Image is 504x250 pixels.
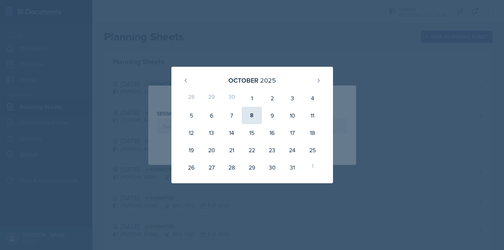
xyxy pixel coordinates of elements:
div: 28 [181,89,202,107]
div: 30 [262,159,282,176]
div: 1 [302,159,323,176]
div: 29 [242,159,262,176]
div: 16 [262,124,282,141]
div: 12 [181,124,202,141]
div: 5 [181,107,202,124]
div: 8 [242,107,262,124]
div: 17 [282,124,302,141]
div: 30 [222,89,242,107]
div: 10 [282,107,302,124]
div: 3 [282,89,302,107]
div: 13 [201,124,222,141]
div: 22 [242,141,262,159]
div: 11 [302,107,323,124]
div: 20 [201,141,222,159]
div: 23 [262,141,282,159]
div: 18 [302,124,323,141]
div: 31 [282,159,302,176]
div: 7 [222,107,242,124]
div: 25 [302,141,323,159]
div: 6 [201,107,222,124]
div: 2 [262,89,282,107]
div: 19 [181,141,202,159]
div: 27 [201,159,222,176]
div: 28 [222,159,242,176]
div: 24 [282,141,302,159]
div: 14 [222,124,242,141]
div: 21 [222,141,242,159]
div: October [228,75,258,85]
div: 2025 [260,75,276,85]
div: 9 [262,107,282,124]
div: 29 [201,89,222,107]
div: 15 [242,124,262,141]
div: 1 [242,89,262,107]
div: 26 [181,159,202,176]
div: 4 [302,89,323,107]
